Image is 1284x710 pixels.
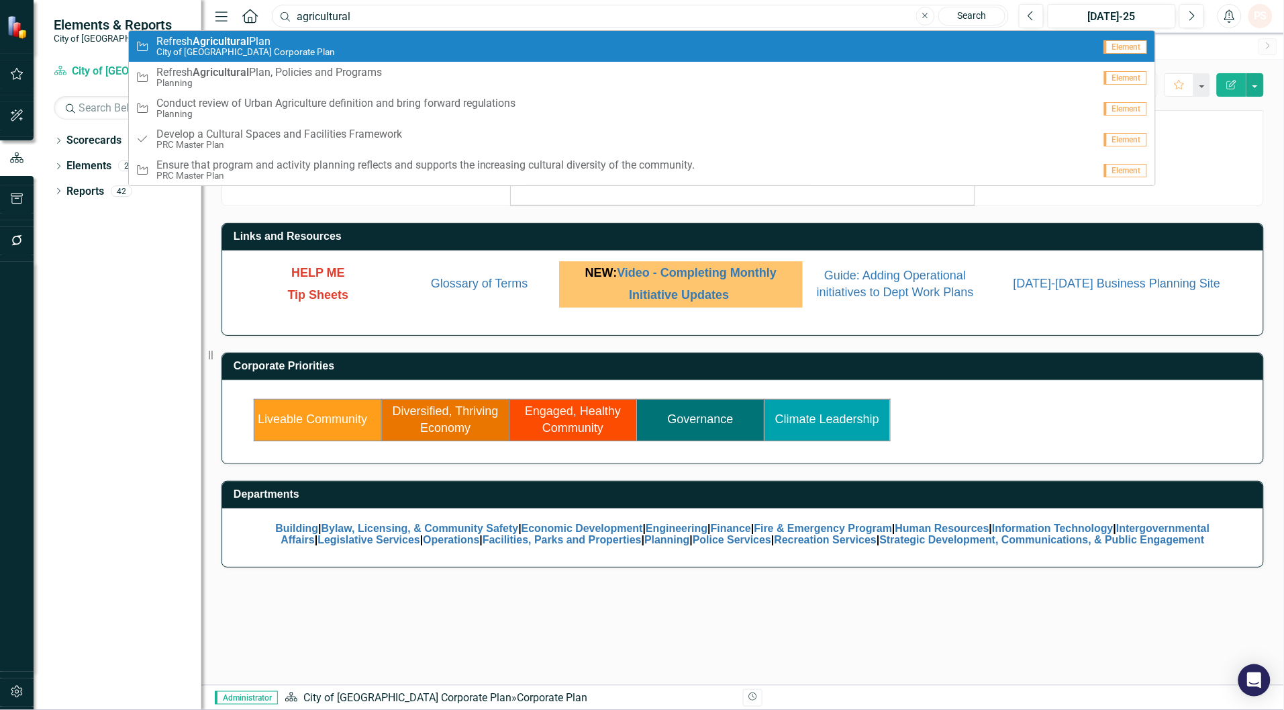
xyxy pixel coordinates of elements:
[585,266,777,279] span: NEW:
[193,66,249,79] strong: Agricultural
[258,412,367,426] a: Liveable Community
[288,290,349,301] a: Tip Sheets
[118,161,144,172] div: 217
[693,534,771,545] a: Police Services
[668,412,734,426] a: Governance
[156,78,382,88] small: Planning
[111,185,132,197] div: 42
[1052,9,1171,25] div: [DATE]-25
[66,159,111,174] a: Elements
[7,15,30,39] img: ClearPoint Strategy
[291,266,345,279] span: HELP ME
[54,17,172,33] span: Elements & Reports
[303,691,511,704] a: City of [GEOGRAPHIC_DATA] Corporate Plan
[156,97,516,109] span: Conduct review of Urban Agriculture definition and bring forward regulations
[275,523,318,534] a: Building
[431,277,528,290] a: Glossary of Terms
[275,523,1209,546] span: | | | | | | | | | | | | | | |
[775,412,879,426] a: Climate Leadership
[322,523,519,534] a: Bylaw, Licensing, & Community Safety
[54,64,188,79] a: City of [GEOGRAPHIC_DATA] Corporate Plan
[754,523,893,534] a: Fire & Emergency Program
[193,35,249,48] strong: Agricultural
[281,523,1209,546] a: Intergovernmental Affairs
[1104,102,1147,116] span: Element
[291,268,345,279] a: HELP ME
[156,47,335,57] small: City of [GEOGRAPHIC_DATA] Corporate Plan
[156,109,516,119] small: Planning
[711,523,751,534] a: Finance
[285,691,733,706] div: »
[215,691,278,705] span: Administrator
[156,140,402,150] small: PRC Master Plan
[629,288,729,302] a: Initiative Updates
[817,271,974,299] a: Guide: Adding Operational initiatives to Dept Work Plans
[992,523,1114,534] a: Information Technology
[775,534,877,545] a: Recreation Services
[317,534,420,545] a: Legislative Services
[66,184,104,199] a: Reports
[156,66,382,79] span: Refresh Plan, Policies and Programs
[1104,133,1147,146] span: Element
[1104,164,1147,177] span: Element
[517,691,587,704] div: Corporate Plan
[1248,4,1273,28] button: PS
[156,159,695,171] span: Ensure that program and activity planning reflects and supports the increasing cultural diversity...
[525,404,621,435] a: Engaged, Healthy Community
[156,36,335,48] span: Refresh Plan
[272,5,1009,28] input: Search ClearPoint...
[880,534,1205,545] a: Strategic Development, Communications, & Public Engagement
[817,269,974,300] span: Guide: Adding Operational initiatives to Dept Work Plans
[156,171,695,181] small: PRC Master Plan
[646,523,707,534] a: Engineering
[895,523,989,534] a: Human Resources
[129,154,1154,185] a: Ensure that program and activity planning reflects and supports the increasing cultural diversity...
[234,360,1256,372] h3: Corporate Priorities
[1014,277,1220,290] a: [DATE]-[DATE] Business Planning Site
[129,124,1154,154] a: Develop a Cultural Spaces and Facilities FrameworkPRC Master PlanElement
[618,266,777,279] a: Video - Completing Monthly
[288,288,349,302] span: Tip Sheets
[423,534,479,545] a: Operations
[522,523,643,534] a: Economic Development
[234,230,1256,242] h3: Links and Resources
[1104,71,1147,85] span: Element
[1048,4,1176,28] button: [DATE]-25
[156,128,402,140] span: Develop a Cultural Spaces and Facilities Framework
[644,534,689,545] a: Planning
[129,93,1154,124] a: Conduct review of Urban Agriculture definition and bring forward regulationsPlanningElement
[393,404,499,435] a: Diversified, Thriving Economy
[54,33,172,44] small: City of [GEOGRAPHIC_DATA]
[54,96,188,120] input: Search Below...
[938,7,1005,26] a: Search
[234,488,1256,500] h3: Departments
[1238,664,1271,697] div: Open Intercom Messenger
[483,534,642,545] a: Facilities, Parks and Properties
[66,133,121,148] a: Scorecards
[129,62,1154,93] a: RefreshAgriculturalPlan, Policies and ProgramsPlanningElement
[1104,40,1147,54] span: Element
[129,31,1154,62] a: RefreshAgriculturalPlanCity of [GEOGRAPHIC_DATA] Corporate PlanElement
